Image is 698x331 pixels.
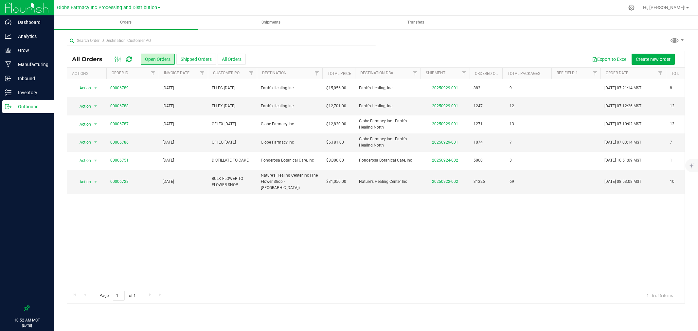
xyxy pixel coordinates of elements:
[24,305,30,311] label: Pin the sidebar to full width on large screens
[506,138,515,147] span: 7
[163,157,174,164] span: [DATE]
[604,139,641,146] span: [DATE] 07:03:14 MST
[262,71,287,75] a: Destination
[670,179,674,185] span: 10
[643,5,686,10] span: Hi, [PERSON_NAME]!
[670,85,672,91] span: 8
[359,118,417,131] span: Globe Farmacy Inc - Earth's Healing North
[253,20,289,25] span: Shipments
[474,85,480,91] span: 883
[588,54,632,65] button: Export to Excel
[590,68,600,79] a: Filter
[110,103,129,109] a: 00006788
[557,71,578,75] a: Ref Field 1
[670,139,672,146] span: 7
[261,121,318,127] span: Globe Farmacy Inc
[326,139,344,146] span: $6,181.00
[326,103,346,109] span: $12,701.00
[110,179,129,185] a: 00006728
[627,5,635,11] div: Manage settings
[326,179,346,185] span: $31,050.00
[632,54,675,65] button: Create new order
[261,157,318,164] span: Ponderosa Botanical Care, Inc
[426,71,445,75] a: Shipment
[94,291,141,301] span: Page of 1
[212,121,253,127] span: GFI EX [DATE]
[246,68,257,79] a: Filter
[326,121,346,127] span: $12,820.00
[604,157,641,164] span: [DATE] 10:51:09 MST
[328,71,351,76] a: Total Price
[5,33,11,40] inline-svg: Analytics
[74,177,91,186] span: Action
[3,323,51,328] p: [DATE]
[636,57,671,62] span: Create new order
[432,158,458,163] a: 20250924-002
[11,75,51,82] p: Inbound
[399,20,433,25] span: Transfers
[163,121,174,127] span: [DATE]
[459,68,470,79] a: Filter
[312,68,322,79] a: Filter
[474,103,483,109] span: 1247
[474,121,483,127] span: 1271
[110,121,129,127] a: 00006787
[432,140,458,145] a: 20250929-001
[92,102,100,111] span: select
[112,71,128,75] a: Order ID
[359,157,417,164] span: Ponderosa Botanical Care, Inc
[92,156,100,165] span: select
[92,177,100,186] span: select
[5,75,11,82] inline-svg: Inbound
[655,68,666,79] a: Filter
[110,139,129,146] a: 00006786
[5,19,11,26] inline-svg: Dashboard
[359,136,417,148] span: Globe Farmacy Inc - Earth's Healing North
[212,139,253,146] span: GFI EG [DATE]
[74,102,91,111] span: Action
[11,46,51,54] p: Grow
[72,71,104,76] div: Actions
[92,138,100,147] span: select
[359,85,417,91] span: Earth's Healing, Inc.
[506,119,517,129] span: 13
[92,120,100,129] span: select
[110,157,129,164] a: 00006751
[506,101,517,111] span: 12
[432,122,458,126] a: 20250929-001
[74,156,91,165] span: Action
[11,18,51,26] p: Dashboard
[474,179,485,185] span: 31326
[110,85,129,91] a: 00006789
[5,61,11,68] inline-svg: Manufacturing
[410,68,421,79] a: Filter
[74,138,91,147] span: Action
[11,89,51,96] p: Inventory
[111,20,140,25] span: Orders
[604,85,641,91] span: [DATE] 07:21:14 MST
[54,16,198,29] a: Orders
[261,103,318,109] span: Earth's Healing Inc
[326,157,344,164] span: $8,000.00
[19,278,27,286] iframe: Resource center unread badge
[163,85,174,91] span: [DATE]
[359,103,417,109] span: Earth's Healing, Inc.
[670,157,672,164] span: 1
[57,5,157,10] span: Globe Farmacy Inc Processing and Distribution
[432,86,458,90] a: 20250929-001
[670,121,674,127] span: 13
[67,36,376,45] input: Search Order ID, Destination, Customer PO...
[360,71,393,75] a: Destination DBA
[163,179,174,185] span: [DATE]
[11,61,51,68] p: Manufacturing
[72,56,109,63] span: All Orders
[432,104,458,108] a: 20250929-001
[261,172,318,191] span: Nature's Healing Center Inc (The Flower Shop - [GEOGRAPHIC_DATA])
[11,32,51,40] p: Analytics
[199,16,343,29] a: Shipments
[604,179,641,185] span: [DATE] 08:53:08 MST
[474,157,483,164] span: 5000
[344,16,488,29] a: Transfers
[113,291,125,301] input: 1
[508,71,540,76] a: Total Packages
